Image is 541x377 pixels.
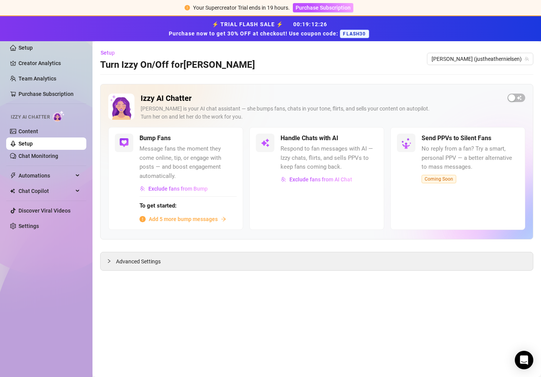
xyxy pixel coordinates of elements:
h5: Bump Fans [139,134,171,143]
span: Exclude fans from Bump [148,186,208,192]
span: team [524,57,529,61]
span: Advanced Settings [116,257,161,266]
a: Setup [18,45,33,51]
a: Setup [18,141,33,147]
img: svg%3e [260,138,270,147]
span: info-circle [139,216,146,222]
span: FLASH30 [340,30,369,38]
img: Chat Copilot [10,188,15,194]
img: AI Chatter [53,111,65,122]
span: Automations [18,169,73,182]
span: Coming Soon [422,175,456,183]
span: collapsed [107,259,111,263]
span: exclamation-circle [185,5,190,10]
div: Open Intercom Messenger [515,351,533,369]
span: Respond to fan messages with AI — Izzy chats, flirts, and sells PPVs to keep fans coming back. [281,144,378,172]
strong: ⚡ TRIAL FLASH SALE ⚡ [169,21,372,37]
span: thunderbolt [10,173,16,179]
a: Content [18,128,38,134]
img: svg%3e [281,177,286,182]
a: Team Analytics [18,75,56,82]
span: Heather (justheathernielsen) [432,53,529,65]
span: Exclude fans from AI Chat [289,176,352,183]
div: [PERSON_NAME] is your AI chat assistant — she bumps fans, chats in your tone, flirts, and sells y... [141,105,501,121]
button: Exclude fans from Bump [139,183,208,195]
button: Exclude fans from AI Chat [281,173,353,186]
a: Purchase Subscription [293,5,353,11]
img: svg%3e [119,138,129,147]
span: Add 5 more bump messages [149,215,218,223]
strong: Purchase now to get 30% OFF at checkout! Use coupon code: [169,30,340,37]
span: Setup [101,50,115,56]
h2: Izzy AI Chatter [141,94,501,103]
a: Purchase Subscription [18,91,74,97]
img: Izzy AI Chatter [108,94,134,120]
span: arrow-right [221,216,226,222]
span: Message fans the moment they come online, tip, or engage with posts — and boost engagement automa... [139,144,237,181]
span: 00 : 19 : 12 : 26 [293,21,328,27]
img: silent-fans-ppv-o-N6Mmdf.svg [401,138,413,150]
a: Discover Viral Videos [18,208,71,214]
div: collapsed [107,257,116,265]
a: Settings [18,223,39,229]
h3: Turn Izzy On/Off for [PERSON_NAME] [100,59,255,71]
button: Purchase Subscription [293,3,353,12]
span: No reply from a fan? Try a smart, personal PPV — a better alternative to mass messages. [422,144,519,172]
button: Setup [100,47,121,59]
h5: Send PPVs to Silent Fans [422,134,491,143]
strong: To get started: [139,202,176,209]
span: Purchase Subscription [296,5,351,11]
h5: Handle Chats with AI [281,134,338,143]
span: Izzy AI Chatter [11,114,50,121]
img: svg%3e [140,186,145,191]
a: Creator Analytics [18,57,80,69]
a: Chat Monitoring [18,153,58,159]
span: Chat Copilot [18,185,73,197]
span: Your Supercreator Trial ends in 19 hours. [193,5,290,11]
